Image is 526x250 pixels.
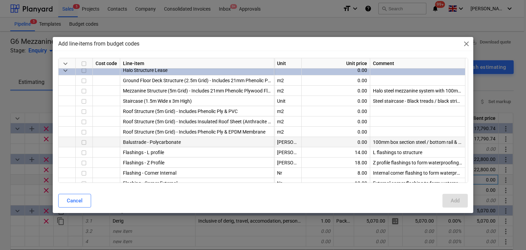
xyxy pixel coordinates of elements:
[120,178,274,188] div: Flashing - Corner External
[274,116,302,127] div: m2
[120,65,274,75] div: Halo Structure Lease
[93,58,120,68] div: Cost code
[370,158,465,168] div: Z profile flashings to form waterproofing to mezzanine level
[302,58,370,68] div: Unit price
[274,127,302,137] div: m2
[304,75,367,86] div: 0.00
[58,40,139,48] p: Add line-items from budget codes
[120,137,274,147] div: Balustrade - Polycarbonate
[492,217,526,250] iframe: Chat Widget
[120,147,274,158] div: Flashings - L profile
[120,116,274,127] div: Roof Structure (5m Grid) - Includes Insulated Roof Sheet (Anthracite Grey / White)
[274,158,302,168] div: [PERSON_NAME]
[370,147,465,158] div: L flashings to structure
[120,158,274,168] div: Flashings - Z Profile
[274,96,302,106] div: Unit
[304,178,367,188] div: 13.00
[304,137,367,147] div: 0.00
[462,40,471,48] span: close
[120,127,274,137] div: Roof Structure (5m Grid) - Includes Phenolic Ply & EPDM Membrane
[304,147,367,158] div: 14.00
[120,106,274,116] div: Roof Structure (5m Grid) - Includes Phenolic Ply & PVC
[304,86,367,96] div: 0.00
[304,106,367,116] div: 0.00
[274,75,302,86] div: m2
[304,127,367,137] div: 0.00
[120,58,274,68] div: Line-item
[370,96,465,106] div: Steel staircase - Black treads / black stringers
[274,106,302,116] div: m2
[67,196,83,205] div: Cancel
[304,96,367,106] div: 0.00
[120,86,274,96] div: Mezzanine Structure (5m Grid) - Includes 21mm Phenolic Plywood Flooring
[274,147,302,158] div: [PERSON_NAME]
[120,96,274,106] div: Staircase (1.5m Wide x 3m High)
[120,75,274,86] div: Ground Floor Deck Structure (2.5m Grid) - Includes 21mm Phenolic Plywood flooring
[370,58,465,68] div: Comment
[370,86,465,96] div: Halo steel mezzanine system with 100mm columns and phenolic plywood flooring. Black steel / black...
[274,137,302,147] div: [PERSON_NAME]
[61,60,70,68] span: keyboard_arrow_down
[370,168,465,178] div: Internal corner flashing to form waterproofing to mezzanine level
[274,58,302,68] div: Unit
[370,178,465,188] div: External corner flashing to form waterproofing to mezzanine level
[370,137,465,147] div: 100mm box section steel / bottom rail & Polycarbonate infill (frosted).
[274,86,302,96] div: m2
[61,66,70,75] span: keyboard_arrow_down
[304,158,367,168] div: 18.00
[120,168,274,178] div: Flashing - Corner Internal
[274,178,302,188] div: Nr
[304,116,367,127] div: 0.00
[274,168,302,178] div: Nr
[304,168,367,178] div: 8.00
[304,65,367,75] div: 0.00
[58,194,91,208] button: Cancel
